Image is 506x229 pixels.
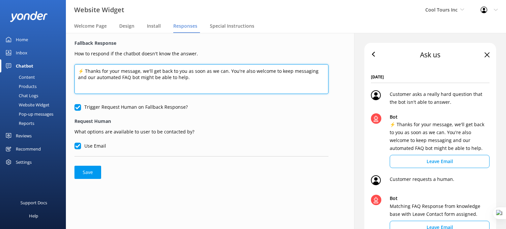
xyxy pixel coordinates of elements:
button: Leave Email [390,155,490,168]
button: Save [74,166,101,179]
p: How to respond if the chatbot doesn't know the answer. [74,48,328,57]
label: Request Human [74,118,328,125]
div: Help [29,209,38,222]
p: Bot [390,195,490,202]
a: Products [4,82,66,91]
label: Trigger Request Human on Fallback Response? [74,103,188,111]
div: Website Widget [4,100,49,109]
div: Inbox [16,46,27,59]
div: Recommend [16,142,41,156]
a: Website Widget [4,100,66,109]
label: Use Email [74,142,106,150]
span: Cool Tours Inc [425,7,458,13]
div: Support Docs [20,196,47,209]
div: Content [4,72,35,82]
span: Responses [173,23,197,29]
h3: Website Widget [74,5,124,15]
a: Reports [4,119,66,128]
textarea: ⚡ Thanks for your message, we'll get back to you as soon as we can. You're also welcome to keep m... [74,64,328,94]
div: Pop-up messages [4,109,53,119]
div: Ask us [420,49,440,61]
span: Install [147,23,161,29]
p: Matching FAQ Response from knowledge base with Leave Contact form assigned. [390,202,490,218]
span: Special Instructions [210,23,254,29]
p: Bot [390,113,490,121]
div: Reviews [16,129,32,142]
a: Chat Logs [4,91,66,100]
label: Fallback Response [74,40,328,47]
div: Chatbot [16,59,33,72]
div: Reports [4,119,34,128]
p: What options are available to user to be contacted by? [74,127,328,135]
a: Pop-up messages [4,109,66,119]
div: Home [16,33,28,46]
div: Settings [16,156,32,169]
p: ⚡ Thanks for your message, we'll get back to you as soon as we can. You're also welcome to keep m... [390,121,490,152]
span: Welcome Page [74,23,107,29]
span: [DATE] [371,74,490,83]
span: Design [119,23,134,29]
a: Content [4,72,66,82]
div: Products [4,82,37,91]
div: Chat Logs [4,91,38,100]
img: yonder-white-logo.png [10,11,48,22]
p: Customer asks a really hard question that the bot isn't able to answer. [390,90,490,106]
p: Customer requests a human. [390,175,454,187]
